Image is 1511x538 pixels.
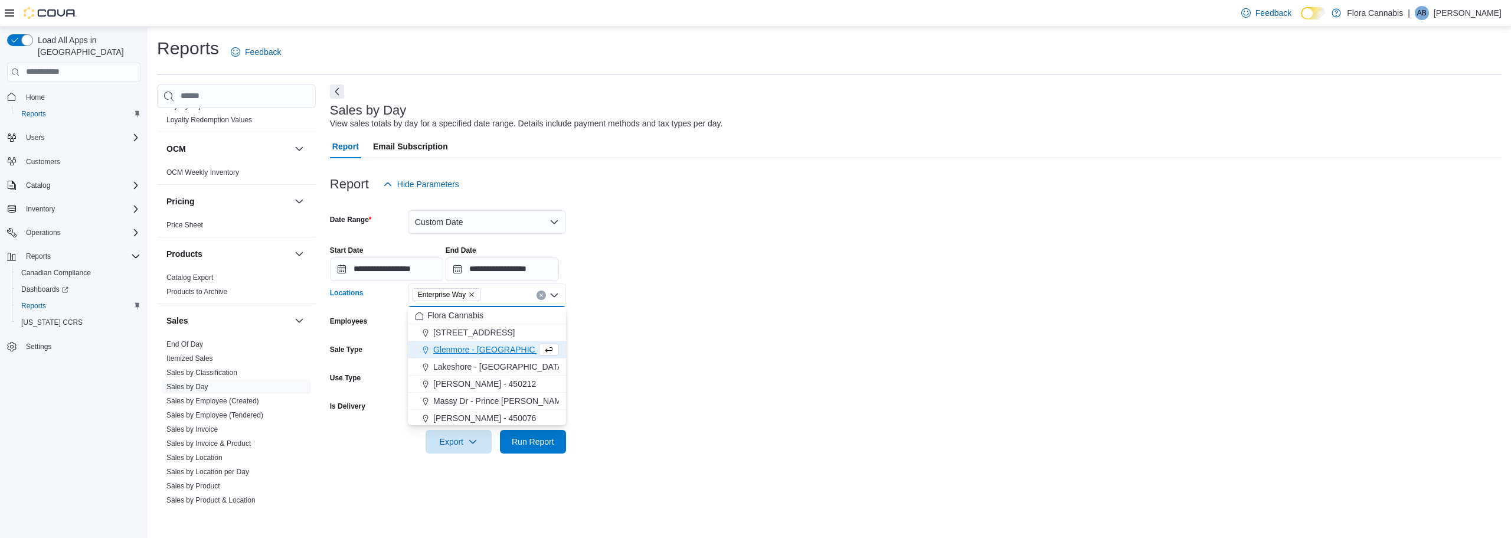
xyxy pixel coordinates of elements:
[468,291,475,298] button: Remove Enterprise Way from selection in this group
[1434,6,1502,20] p: [PERSON_NAME]
[12,281,145,298] a: Dashboards
[26,133,44,142] span: Users
[26,157,60,167] span: Customers
[26,93,45,102] span: Home
[166,496,256,504] a: Sales by Product & Location
[2,224,145,241] button: Operations
[21,226,140,240] span: Operations
[166,439,251,448] span: Sales by Invoice & Product
[21,154,140,169] span: Customers
[166,288,227,296] a: Products to Archive
[330,345,362,354] label: Sale Type
[166,195,194,207] h3: Pricing
[166,481,220,491] span: Sales by Product
[166,410,263,420] span: Sales by Employee (Tendered)
[1415,6,1429,20] div: Ana Bohmann
[12,314,145,331] button: [US_STATE] CCRS
[166,220,203,230] span: Price Sheet
[512,436,554,448] span: Run Report
[26,228,61,237] span: Operations
[157,99,316,132] div: Loyalty
[433,361,600,373] span: Lakeshore - [GEOGRAPHIC_DATA] - 450372
[330,288,364,298] label: Locations
[330,402,365,411] label: Is Delivery
[17,315,140,330] span: Washington CCRS
[21,202,140,216] span: Inventory
[12,265,145,281] button: Canadian Compliance
[1347,6,1403,20] p: Flora Cannabis
[157,37,219,60] h1: Reports
[21,318,83,327] span: [US_STATE] CCRS
[24,7,77,19] img: Cova
[17,266,96,280] a: Canadian Compliance
[226,40,286,64] a: Feedback
[2,338,145,355] button: Settings
[166,397,259,405] a: Sales by Employee (Created)
[408,376,566,393] button: [PERSON_NAME] - 450212
[166,315,290,327] button: Sales
[21,131,140,145] span: Users
[26,181,50,190] span: Catalog
[21,249,140,263] span: Reports
[157,218,316,237] div: Pricing
[166,195,290,207] button: Pricing
[408,307,566,324] button: Flora Cannabis
[157,270,316,304] div: Products
[1417,6,1427,20] span: AB
[418,289,466,301] span: Enterprise Way
[550,291,559,300] button: Close list of options
[166,221,203,229] a: Price Sheet
[166,248,202,260] h3: Products
[408,393,566,410] button: Massy Dr - Prince [PERSON_NAME] - 450075
[166,510,282,519] span: Sales by Product & Location per Day
[330,257,443,281] input: Press the down key to open a popover containing a calendar.
[7,84,140,386] nav: Complex example
[17,266,140,280] span: Canadian Compliance
[330,215,372,224] label: Date Range
[433,430,485,454] span: Export
[166,354,213,363] span: Itemized Sales
[408,210,566,234] button: Custom Date
[166,425,218,434] span: Sales by Invoice
[26,204,55,214] span: Inventory
[166,510,282,519] a: Sales by Product & Location per Day
[166,425,218,433] a: Sales by Invoice
[21,301,46,311] span: Reports
[166,340,203,349] span: End Of Day
[166,383,208,391] a: Sales by Day
[2,177,145,194] button: Catalog
[433,344,598,356] span: Glenmore - [GEOGRAPHIC_DATA] - 450374
[166,468,249,476] a: Sales by Location per Day
[373,135,448,158] span: Email Subscription
[21,249,55,263] button: Reports
[292,142,306,156] button: OCM
[17,299,51,313] a: Reports
[408,307,566,444] div: Choose from the following options
[166,273,213,282] span: Catalog Export
[17,299,140,313] span: Reports
[166,315,188,327] h3: Sales
[166,454,223,462] a: Sales by Location
[446,246,476,255] label: End Date
[12,106,145,122] button: Reports
[166,354,213,363] a: Itemized Sales
[166,168,239,177] a: OCM Weekly Inventory
[166,439,251,448] a: Sales by Invoice & Product
[21,202,60,216] button: Inventory
[21,155,65,169] a: Customers
[166,248,290,260] button: Products
[26,342,51,351] span: Settings
[166,495,256,505] span: Sales by Product & Location
[17,282,140,296] span: Dashboards
[17,282,73,296] a: Dashboards
[21,178,55,193] button: Catalog
[426,430,492,454] button: Export
[433,327,515,338] span: [STREET_ADDRESS]
[21,90,140,105] span: Home
[17,107,51,121] a: Reports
